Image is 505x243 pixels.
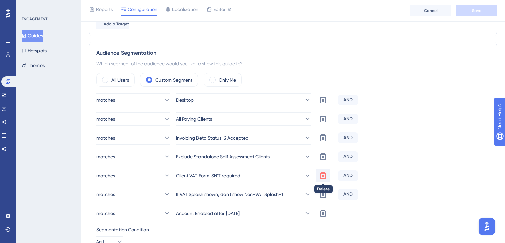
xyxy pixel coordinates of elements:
span: Localization [172,5,198,13]
span: matches [96,209,115,217]
button: Guides [22,30,43,42]
span: matches [96,134,115,142]
span: Reports [96,5,113,13]
label: Only Me [219,76,236,84]
div: Segmentation Condition [96,225,490,234]
button: If VAT Splash shown, don't show Non-VAT Splash-1 [176,188,311,201]
span: Desktop [176,96,194,104]
div: Which segment of the audience would you like to show this guide to? [96,60,490,68]
button: Client VAT Form ISN'T required [176,169,311,182]
div: AND [338,95,358,105]
div: AND [338,151,358,162]
button: Account Enabled after [DATE] [176,207,311,220]
span: Exclude Standalone Self Assessment Clients [176,153,270,161]
span: Account Enabled after [DATE] [176,209,240,217]
div: AND [338,132,358,143]
button: matches [96,131,170,145]
span: Need Help? [16,2,42,10]
button: matches [96,112,170,126]
label: All Users [111,76,129,84]
span: matches [96,115,115,123]
span: Add a Target [104,21,129,27]
button: matches [96,207,170,220]
span: Invoicing Beta Status IS Accepted [176,134,249,142]
button: matches [96,169,170,182]
span: Editor [213,5,226,13]
span: matches [96,153,115,161]
button: Save [456,5,497,16]
span: Save [472,8,481,13]
div: AND [338,114,358,124]
span: If VAT Splash shown, don't show Non-VAT Splash-1 [176,190,283,199]
button: Desktop [176,93,311,107]
button: Hotspots [22,44,47,57]
button: All Paying Clients [176,112,311,126]
span: All Paying Clients [176,115,212,123]
label: Custom Segment [155,76,192,84]
iframe: UserGuiding AI Assistant Launcher [477,216,497,237]
span: Client VAT Form ISN'T required [176,172,240,180]
span: Configuration [128,5,157,13]
button: matches [96,93,170,107]
button: Exclude Standalone Self Assessment Clients [176,150,311,163]
span: Cancel [424,8,438,13]
button: Themes [22,59,45,71]
span: matches [96,96,115,104]
span: matches [96,172,115,180]
button: matches [96,188,170,201]
button: matches [96,150,170,163]
div: Audience Segmentation [96,49,490,57]
span: matches [96,190,115,199]
button: Cancel [410,5,451,16]
div: ENGAGEMENT [22,16,47,22]
div: AND [338,189,358,200]
button: Invoicing Beta Status IS Accepted [176,131,311,145]
button: Add a Target [96,19,129,29]
div: AND [338,170,358,181]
